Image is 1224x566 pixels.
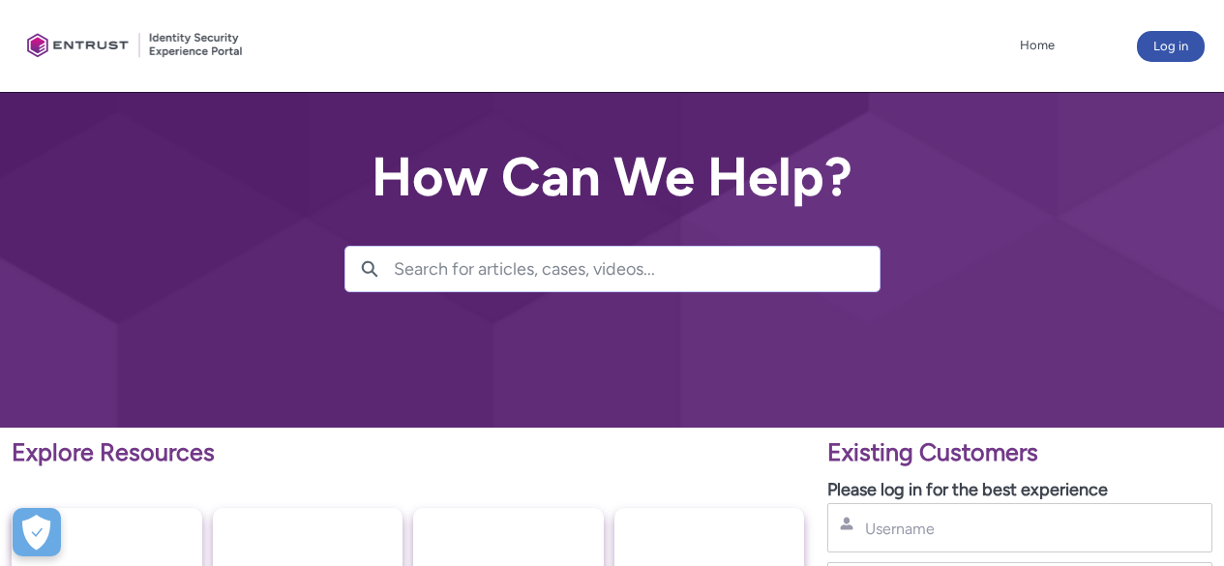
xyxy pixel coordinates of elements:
a: Home [1015,31,1060,60]
p: Existing Customers [827,434,1212,471]
button: Open Preferences [13,508,61,556]
input: Username [863,519,1115,539]
p: Please log in for the best experience [827,477,1212,503]
div: Cookie Preferences [13,508,61,556]
input: Search for articles, cases, videos... [394,247,880,291]
button: Log in [1137,31,1205,62]
button: Search [345,247,394,291]
h2: How Can We Help? [344,147,881,207]
p: Explore Resources [12,434,804,471]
